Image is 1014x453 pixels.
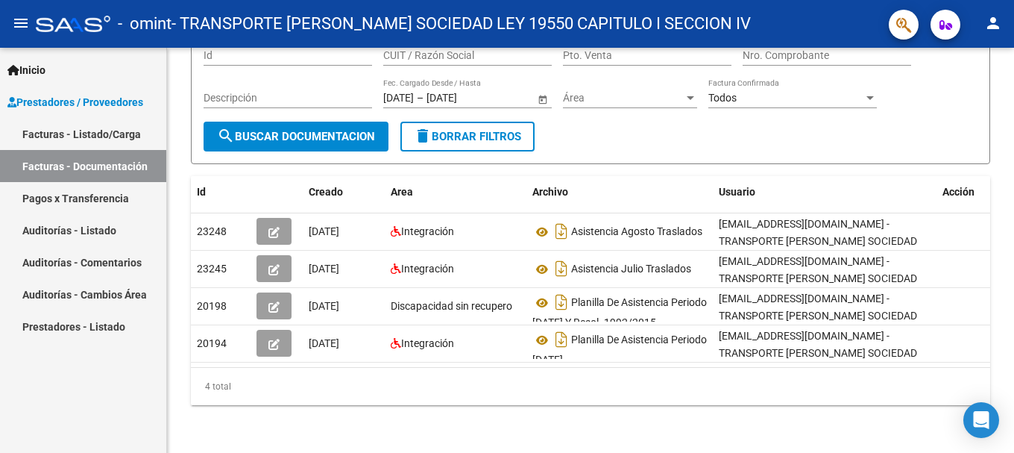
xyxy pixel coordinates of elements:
span: Discapacidad sin recupero [391,300,512,312]
datatable-header-cell: Usuario [713,176,936,208]
span: [EMAIL_ADDRESS][DOMAIN_NAME] - TRANSPORTE [PERSON_NAME] SOCIEDAD TRANSPORTE [PERSON_NAME] SOCIEDAD [719,330,917,376]
span: Usuario [719,186,755,198]
datatable-header-cell: Id [191,176,251,208]
datatable-header-cell: Area [385,176,526,208]
mat-icon: menu [12,14,30,32]
input: Fecha fin [426,92,500,104]
span: Planilla De Asistencia Periodo [DATE] [532,334,707,366]
mat-icon: search [217,127,235,145]
datatable-header-cell: Archivo [526,176,713,208]
span: Asistencia Agosto Traslados [571,226,702,238]
span: Acción [942,186,974,198]
span: Área [563,92,684,104]
i: Descargar documento [552,328,571,352]
span: Integración [401,263,454,275]
span: Id [197,186,206,198]
span: [EMAIL_ADDRESS][DOMAIN_NAME] - TRANSPORTE [PERSON_NAME] SOCIEDAD TRANSPORTE [PERSON_NAME] SOCIEDAD [719,255,917,302]
span: Inicio [7,62,45,78]
i: Descargar documento [552,219,571,243]
span: - TRANSPORTE [PERSON_NAME] SOCIEDAD LEY 19550 CAPITULO I SECCION IV [171,7,751,40]
span: Buscar Documentacion [217,130,375,143]
span: [DATE] [309,300,339,312]
button: Borrar Filtros [400,122,535,151]
span: Creado [309,186,343,198]
span: [DATE] [309,337,339,349]
span: - omint [118,7,171,40]
span: [DATE] [309,263,339,275]
span: Asistencia Julio Traslados [571,263,691,275]
span: 20198 [197,300,227,312]
span: Archivo [532,186,568,198]
span: – [417,92,423,104]
button: Buscar Documentacion [204,122,388,151]
mat-icon: person [984,14,1002,32]
span: Borrar Filtros [414,130,521,143]
i: Descargar documento [552,290,571,314]
button: Open calendar [535,91,550,107]
div: 4 total [191,368,990,405]
span: Area [391,186,413,198]
i: Descargar documento [552,257,571,281]
span: Prestadores / Proveedores [7,94,143,110]
span: 23245 [197,263,227,275]
span: Todos [708,92,737,104]
span: [EMAIL_ADDRESS][DOMAIN_NAME] - TRANSPORTE [PERSON_NAME] SOCIEDAD TRANSPORTE [PERSON_NAME] SOCIEDAD [719,293,917,339]
span: [EMAIL_ADDRESS][DOMAIN_NAME] - TRANSPORTE [PERSON_NAME] SOCIEDAD TRANSPORTE [PERSON_NAME] SOCIEDAD [719,218,917,264]
datatable-header-cell: Acción [936,176,1011,208]
span: Integración [401,225,454,237]
span: 23248 [197,225,227,237]
span: 20194 [197,337,227,349]
span: [DATE] [309,225,339,237]
mat-icon: delete [414,127,432,145]
span: Integración [401,337,454,349]
span: Planilla De Asistencia Periodo [DATE] Y Resol. 1992/2015 [532,297,707,329]
input: Fecha inicio [383,92,414,104]
datatable-header-cell: Creado [303,176,385,208]
div: Open Intercom Messenger [963,402,999,438]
